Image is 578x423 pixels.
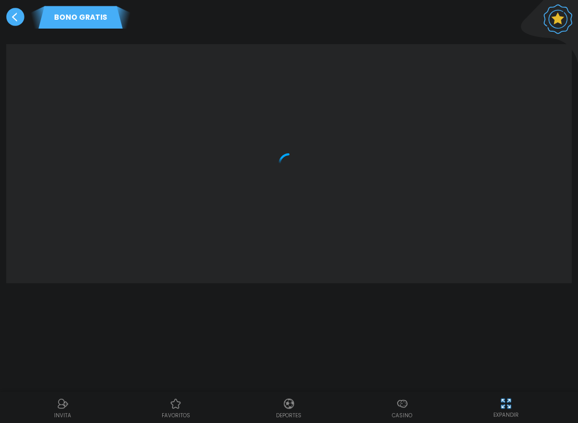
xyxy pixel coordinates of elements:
[57,398,69,410] img: Referral
[276,412,301,419] p: Deportes
[162,412,190,419] p: favoritos
[346,396,459,419] a: CasinoCasinoCasino
[6,396,120,419] a: ReferralReferralINVITA
[169,398,182,410] img: Casino Favoritos
[392,412,412,419] p: Casino
[396,398,409,410] img: Casino
[283,398,295,410] img: Deportes
[500,397,513,410] img: hide
[54,412,71,419] p: INVITA
[493,411,519,419] p: EXPANDIR
[26,11,135,22] p: BONO GRATIS
[232,396,346,419] a: DeportesDeportesDeportes
[120,396,233,419] a: Casino FavoritosCasino Favoritosfavoritos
